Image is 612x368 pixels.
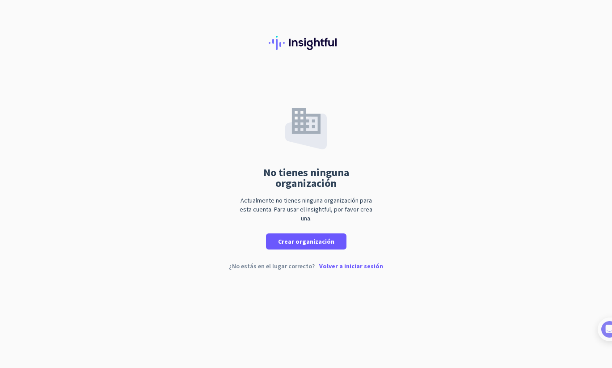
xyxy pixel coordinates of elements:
[319,263,383,269] p: Volver a iniciar sesión
[237,196,376,223] div: Actualmente no tienes ninguna organización para esta cuenta. Para usar el Insightful, por favor c...
[266,233,346,250] button: Crear organización
[237,167,376,189] div: No tienes ninguna organización
[278,237,334,246] span: Crear organización
[269,36,344,50] img: Insightful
